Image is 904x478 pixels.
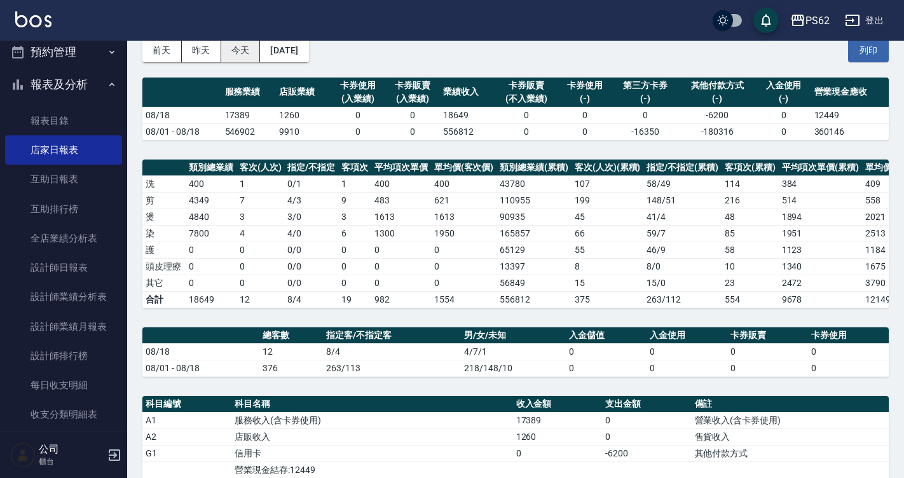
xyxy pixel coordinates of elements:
td: 55 [572,242,644,258]
div: 其他付款方式 [681,79,753,92]
td: 9 [338,192,371,208]
th: 指定/不指定 [284,160,338,176]
td: 信用卡 [231,445,512,461]
td: 08/18 [142,343,259,360]
td: 0 [757,107,811,123]
td: 982 [371,291,431,308]
button: PS62 [785,8,835,34]
td: 其它 [142,275,186,291]
td: 2472 [779,275,863,291]
td: 0 [186,242,236,258]
td: 1 [338,175,371,192]
div: (-) [681,92,753,106]
td: 110955 [497,192,572,208]
td: 12 [236,291,285,308]
td: 43780 [497,175,572,192]
td: 08/18 [142,107,222,123]
td: A2 [142,428,231,445]
td: 556812 [440,123,495,140]
td: 營業收入(含卡券使用) [692,412,889,428]
td: 8 / 0 [643,258,722,275]
td: -16350 [612,123,678,140]
td: 0 [647,343,727,360]
img: Logo [15,11,51,27]
td: 0 [331,107,385,123]
td: 1613 [431,208,497,225]
td: 15 [572,275,644,291]
a: 收支分類明細表 [5,400,122,429]
td: 1554 [431,291,497,308]
td: 0 [431,258,497,275]
td: 剪 [142,192,186,208]
td: 360146 [811,123,889,140]
td: 0 [431,275,497,291]
td: 0 [495,123,558,140]
td: 0 [338,258,371,275]
td: 0 [727,360,808,376]
td: 45 [572,208,644,225]
td: 59 / 7 [643,225,722,242]
td: 375 [572,291,644,308]
td: 洗 [142,175,186,192]
td: 8/4 [323,343,461,360]
td: 0 / 1 [284,175,338,192]
td: 263/113 [323,360,461,376]
button: 預約管理 [5,36,122,69]
td: 554 [722,291,779,308]
td: 0 / 0 [284,258,338,275]
h5: 公司 [39,443,104,456]
td: 114 [722,175,779,192]
td: 0 [558,123,612,140]
td: 合計 [142,291,186,308]
td: 燙 [142,208,186,225]
th: 客次(人次) [236,160,285,176]
div: PS62 [805,13,830,29]
td: 556812 [497,291,572,308]
td: 3 [236,208,285,225]
th: 科目編號 [142,396,231,413]
td: 0 [808,360,889,376]
td: 546902 [222,123,277,140]
td: 08/01 - 08/18 [142,123,222,140]
td: 1260 [276,107,331,123]
td: 0 [385,107,440,123]
td: 0 [385,123,440,140]
td: 400 [186,175,236,192]
div: (不入業績) [498,92,554,106]
td: 376 [259,360,323,376]
td: 6 [338,225,371,242]
th: 單均價(客次價) [431,160,497,176]
td: 營業現金結存:12449 [231,461,512,478]
td: 85 [722,225,779,242]
td: 0 [566,343,647,360]
td: 384 [779,175,863,192]
td: 216 [722,192,779,208]
td: 1260 [513,428,602,445]
th: 科目名稱 [231,396,512,413]
td: 0 [371,275,431,291]
td: 1340 [779,258,863,275]
td: 0 [371,258,431,275]
td: 8/4 [284,291,338,308]
div: 卡券使用 [561,79,609,92]
th: 類別總業績(累積) [497,160,572,176]
th: 指定客/不指定客 [323,327,461,344]
div: 入金使用 [760,79,808,92]
div: (入業績) [388,92,437,106]
table: a dense table [142,327,889,377]
th: 卡券販賣 [727,327,808,344]
th: 總客數 [259,327,323,344]
th: 入金儲值 [566,327,647,344]
td: 頭皮理療 [142,258,186,275]
td: -6200 [678,107,756,123]
td: 0 [612,107,678,123]
td: 0 [431,242,497,258]
td: 263/112 [643,291,722,308]
td: 483 [371,192,431,208]
td: 18649 [186,291,236,308]
td: 0 [338,242,371,258]
th: 指定/不指定(累積) [643,160,722,176]
th: 平均項次單價 [371,160,431,176]
td: 其他付款方式 [692,445,889,461]
td: 染 [142,225,186,242]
